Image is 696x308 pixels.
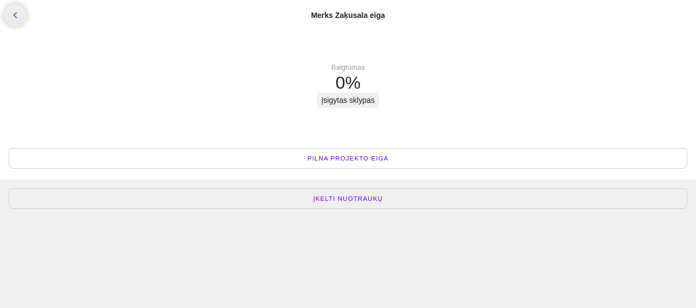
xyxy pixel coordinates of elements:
[313,193,383,204] span: Įkelti nuotraukų
[9,9,22,22] i: chevron_left
[331,62,364,73] div: Baigtumas
[4,4,26,26] a: chevron_left
[308,153,389,164] span: Pilna projekto eiga
[317,93,379,108] div: Įsigytas sklypas
[335,77,361,88] div: 0%
[311,10,385,21] div: Merks Zaķusala eiga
